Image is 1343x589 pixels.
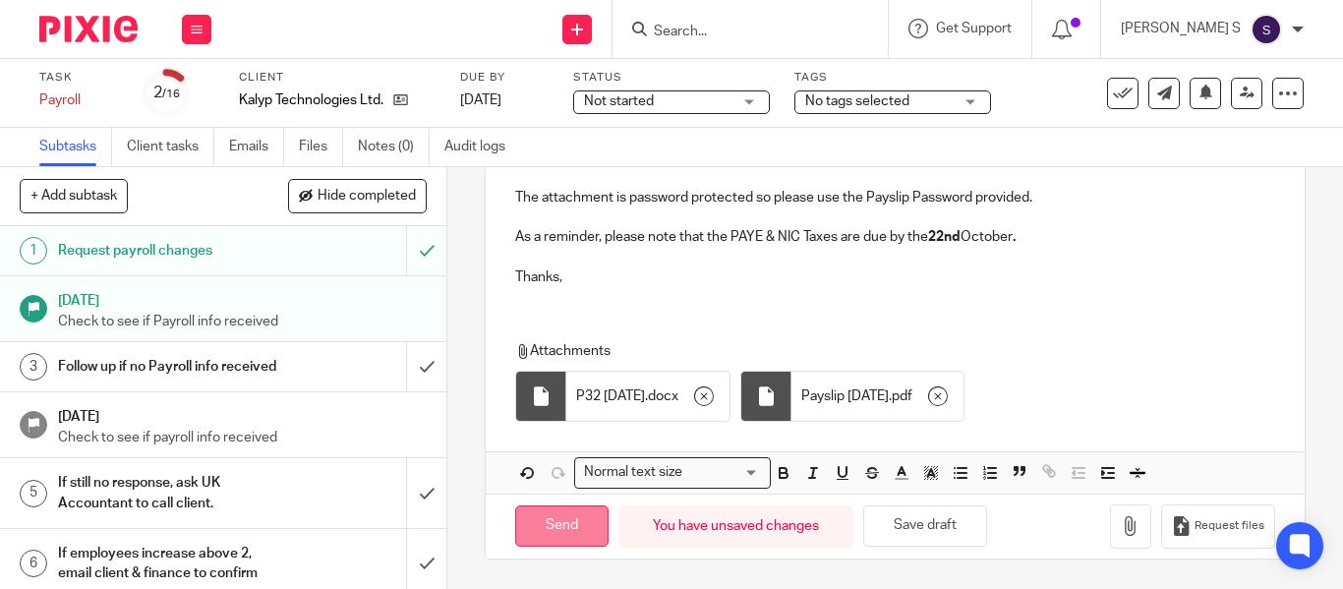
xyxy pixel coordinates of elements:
a: Files [299,128,343,166]
label: Status [573,70,770,86]
p: Thanks, [515,267,1275,287]
p: Check to see if payroll info received [58,428,428,447]
small: /16 [162,88,180,99]
div: . [791,372,963,421]
span: Request files [1195,518,1264,534]
div: 5 [20,480,47,507]
button: + Add subtask [20,179,128,212]
span: Not started [584,94,654,108]
button: Request files [1161,504,1275,549]
label: Tags [794,70,991,86]
p: Attachments [515,341,1265,361]
p: [PERSON_NAME] S [1121,19,1241,38]
a: Audit logs [444,128,520,166]
a: Subtasks [39,128,112,166]
strong: 22nd [928,230,961,244]
h1: If still no response, ask UK Accountant to call client. [58,468,277,518]
h1: [DATE] [58,286,428,311]
h1: [DATE] [58,402,428,427]
button: Hide completed [288,179,427,212]
div: 3 [20,353,47,381]
label: Client [239,70,436,86]
input: Search for option [688,462,759,483]
p: As a reminder, please note that the PAYE & NIC Taxes are due by the October [515,227,1275,247]
a: Emails [229,128,284,166]
h1: If employees increase above 2, email client & finance to confirm [58,539,277,589]
div: 2 [153,82,180,104]
span: Hide completed [318,189,416,205]
div: You have unsaved changes [618,505,853,548]
p: Check to see if Payroll info received [58,312,428,331]
h1: Request payroll changes [58,236,277,265]
div: 1 [20,237,47,265]
button: Save draft [863,505,987,548]
span: pdf [892,386,912,406]
span: docx [648,386,678,406]
label: Task [39,70,118,86]
a: Notes (0) [358,128,430,166]
p: The attachment is password protected so please use the Payslip Password provided. [515,188,1275,207]
h1: Follow up if no Payroll info received [58,352,277,382]
span: Get Support [936,22,1012,35]
span: [DATE] [460,93,501,107]
div: Payroll [39,90,118,110]
div: . [566,372,730,421]
a: Client tasks [127,128,214,166]
div: 6 [20,550,47,577]
span: No tags selected [805,94,909,108]
div: Search for option [574,457,771,488]
span: P32 [DATE] [576,386,645,406]
img: svg%3E [1251,14,1282,45]
input: Search [652,24,829,41]
span: Payslip [DATE] [801,386,889,406]
strong: . [1013,230,1016,244]
input: Send [515,505,609,548]
span: Normal text size [579,462,686,483]
label: Due by [460,70,549,86]
img: Pixie [39,16,138,42]
p: Kalyp Technologies Ltd. [239,90,383,110]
